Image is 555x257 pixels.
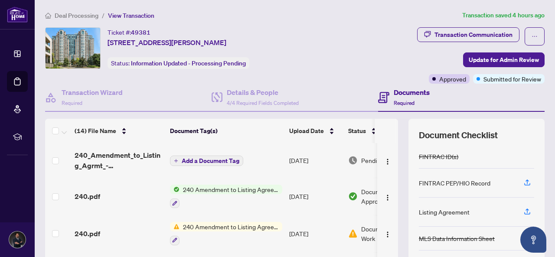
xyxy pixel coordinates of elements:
button: Add a Document Tag [170,156,243,166]
button: Logo [381,227,395,241]
button: Transaction Communication [417,27,519,42]
article: Transaction saved 4 hours ago [462,10,545,20]
span: 240.pdf [75,191,100,202]
button: Add a Document Tag [170,155,243,166]
img: Document Status [348,192,358,201]
th: Status [345,119,418,143]
span: Document Checklist [419,129,498,141]
span: Required [62,100,82,106]
span: Deal Processing [55,12,98,20]
img: Status Icon [170,185,180,194]
h4: Transaction Wizard [62,87,123,98]
span: ellipsis [532,33,538,39]
button: Open asap [520,227,546,253]
span: [STREET_ADDRESS][PERSON_NAME] [108,37,226,48]
span: Information Updated - Processing Pending [131,59,246,67]
div: Listing Agreement [419,207,470,217]
img: Logo [384,158,391,165]
img: Logo [384,194,391,201]
span: Pending Review [361,156,405,165]
span: Required [394,100,415,106]
span: 240 Amendment to Listing Agreement - Authority to Offer for Sale Price Change/Extension/Amendment(s) [180,185,282,194]
div: Transaction Communication [434,28,513,42]
span: 240_Amendment_to_Listing_Agrmt_-_Price_Change_Extension_Amendment__A__-_PropTx-[PERSON_NAME].pdf [75,150,163,171]
span: Approved [439,74,466,84]
div: Ticket #: [108,27,150,37]
button: Status Icon240 Amendment to Listing Agreement - Authority to Offer for Sale Price Change/Extensio... [170,185,282,208]
button: Logo [381,153,395,167]
span: View Transaction [108,12,154,20]
img: Document Status [348,229,358,238]
div: FINTRAC PEP/HIO Record [419,178,490,188]
span: Update for Admin Review [469,53,539,67]
img: Logo [384,231,391,238]
span: 240 Amendment to Listing Agreement - Authority to Offer for Sale Price Change/Extension/Amendment(s) [180,222,282,231]
span: Document Needs Work [361,224,415,243]
img: Profile Icon [9,231,26,248]
span: Status [348,126,366,136]
span: 4/4 Required Fields Completed [227,100,299,106]
td: [DATE] [286,143,345,178]
div: MLS Data Information Sheet [419,234,495,243]
button: Status Icon240 Amendment to Listing Agreement - Authority to Offer for Sale Price Change/Extensio... [170,222,282,245]
div: Status: [108,57,249,69]
th: Document Tag(s) [166,119,286,143]
th: Upload Date [286,119,345,143]
img: Status Icon [170,222,180,231]
div: FINTRAC ID(s) [419,152,458,161]
img: IMG-C12351243_1.jpg [46,28,100,68]
button: Update for Admin Review [463,52,545,67]
span: home [45,13,51,19]
button: Logo [381,189,395,203]
span: plus [174,159,178,163]
img: Document Status [348,156,358,165]
li: / [102,10,104,20]
span: Submitted for Review [483,74,541,84]
span: Upload Date [289,126,324,136]
h4: Details & People [227,87,299,98]
img: logo [7,7,28,23]
h4: Documents [394,87,430,98]
span: Document Approved [361,187,415,206]
th: (14) File Name [71,119,166,143]
span: 240.pdf [75,228,100,239]
td: [DATE] [286,178,345,215]
span: 49381 [131,29,150,36]
td: [DATE] [286,215,345,252]
span: Add a Document Tag [182,158,239,164]
span: (14) File Name [75,126,116,136]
